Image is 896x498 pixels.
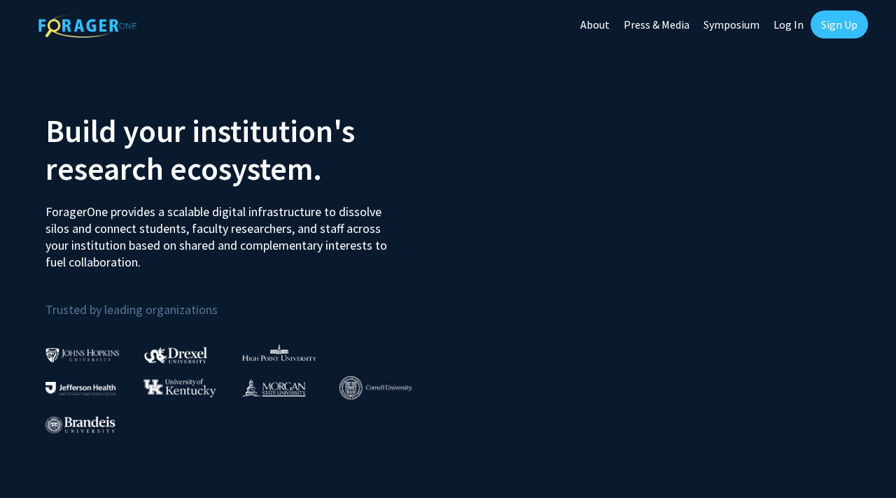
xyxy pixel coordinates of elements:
img: Thomas Jefferson University [45,382,115,395]
p: Trusted by leading organizations [45,282,437,320]
img: ForagerOne Logo [38,13,136,38]
img: Cornell University [339,376,412,399]
img: Morgan State University [241,378,306,397]
img: Drexel University [144,347,207,363]
p: ForagerOne provides a scalable digital infrastructure to dissolve silos and connect students, fac... [45,193,391,271]
img: Brandeis University [45,416,115,434]
img: Johns Hopkins University [45,348,120,362]
img: High Point University [242,344,316,361]
img: University of Kentucky [143,378,216,397]
a: Sign Up [811,10,868,38]
h2: Build your institution's research ecosystem. [45,112,437,187]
